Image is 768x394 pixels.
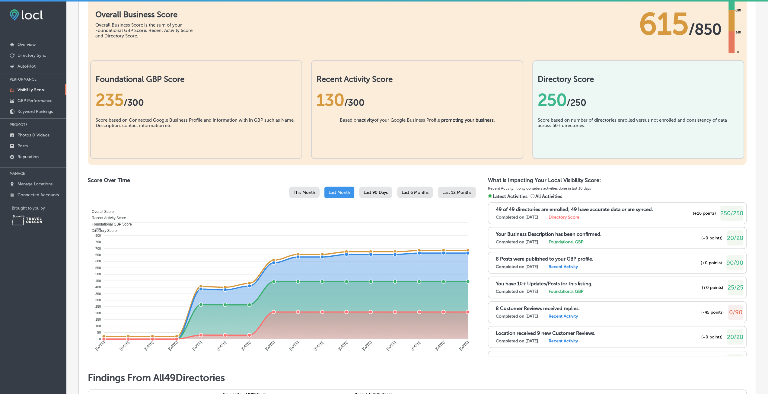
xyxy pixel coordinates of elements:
[95,311,101,315] tspan: 200
[95,285,101,289] tspan: 400
[496,355,601,361] p: Business description has been updated [DATE].
[88,372,747,383] h1: Findings From All 49 Directories
[727,333,743,341] span: 20/20
[12,206,66,210] p: Brought to you by
[329,190,350,195] span: Last Month
[96,75,297,84] h2: Foundational GBP Score
[18,109,53,114] p: Keyword Rankings
[96,90,297,110] div: 235
[364,190,388,195] span: Last 90 Days
[12,215,42,225] img: Travel Oregon
[359,117,374,123] b: activity
[95,305,101,308] tspan: 250
[458,340,470,351] tspan: [DATE]
[496,239,538,245] label: Completed on [DATE]
[549,264,578,269] label: Recent Activity
[701,235,722,241] span: (+0 points)
[294,190,315,195] span: This Month
[317,75,518,84] h2: Recent Activity Score
[496,264,538,269] label: Completed on [DATE]
[240,340,251,351] tspan: [DATE]
[496,330,595,336] p: Location received 9 new Customer Reviews.
[549,239,583,245] label: Foundational GBP
[192,340,203,351] tspan: [DATE]
[549,314,578,319] label: Recent Activity
[18,98,53,103] p: GBP Performance
[99,337,101,341] tspan: 0
[18,154,39,159] p: Reputation
[734,30,742,35] div: 340
[18,53,46,58] p: Directory Sync
[264,340,276,351] tspan: [DATE]
[18,192,59,197] p: Connected Accounts
[95,240,101,244] tspan: 750
[95,253,101,257] tspan: 650
[689,20,722,38] span: / 850
[95,234,101,237] tspan: 800
[701,335,722,340] span: (+0 points)
[639,6,689,42] span: 615
[496,289,538,294] label: Completed on [DATE]
[567,97,586,108] span: /250
[729,309,742,316] span: 0/90
[87,222,132,226] span: Foundational GBP Score
[216,340,227,351] tspan: [DATE]
[728,284,743,291] span: 25/25
[549,289,583,294] label: Foundational GBP
[549,338,578,344] label: Recent Activity
[496,215,538,220] label: Completed on [DATE]
[95,266,101,270] tspan: 550
[736,50,740,55] div: 0
[488,177,747,184] h2: What is Impacting Your Local Visibility Score:
[538,75,739,84] h2: Directory Score
[496,338,538,344] label: Completed on [DATE]
[95,298,101,302] tspan: 300
[538,90,739,110] div: 250
[119,340,130,351] tspan: [DATE]
[95,340,106,351] tspan: [DATE]
[344,97,365,108] span: /300
[88,177,476,184] h2: Score Over Time
[87,216,126,220] span: Recent Activity Score
[386,340,397,351] tspan: [DATE]
[531,194,534,198] input: All Activities
[95,272,101,276] tspan: 500
[18,133,49,138] p: Photos & Videos
[97,331,101,334] tspan: 50
[496,207,653,212] p: 49 of 49 directories are enrolled; 49 have accurate data or are synced.
[95,246,101,250] tspan: 700
[167,340,179,351] tspan: [DATE]
[18,181,53,187] p: Manage Locations
[96,117,297,148] div: Score based on Connected Google Business Profile and information with in GBP such as Name, Descri...
[496,256,593,262] p: 8 Posts were published to your GBP profile.
[339,117,495,148] div: Based on of your Google Business Profile .
[18,143,28,149] p: Posts
[434,340,445,351] tspan: [DATE]
[317,90,518,110] div: 130
[726,259,743,266] span: 90/90
[549,215,579,220] label: Directory Score
[496,281,592,287] p: You have 10+ Updates/Posts for this listing.
[95,10,201,19] h1: Overall Business Score
[18,64,36,69] p: AutoPilot
[143,340,154,351] tspan: [DATE]
[18,87,46,92] p: Visibility Score
[362,340,373,351] tspan: [DATE]
[410,340,421,351] tspan: [DATE]
[496,314,538,319] label: Completed on [DATE]
[95,227,101,231] tspan: 850
[727,234,743,242] span: 20/20
[720,210,743,217] span: 250/250
[701,260,722,265] span: (+0 points)
[734,8,742,13] div: 680
[496,231,601,237] p: Your Business Description has been confirmed.
[87,210,114,214] span: Overall Score
[488,185,747,192] p: Recent Activity: It only considers activities done in last 30 days
[95,259,101,263] tspan: 600
[538,117,739,148] div: Score based on number of directories enrolled versus not enrolled and consistency of data across ...
[701,310,724,315] span: (-45 points)
[87,229,117,233] span: Directory Score
[496,306,580,311] p: 8 Customer Reviews received replies.
[95,324,101,328] tspan: 100
[95,318,101,321] tspan: 150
